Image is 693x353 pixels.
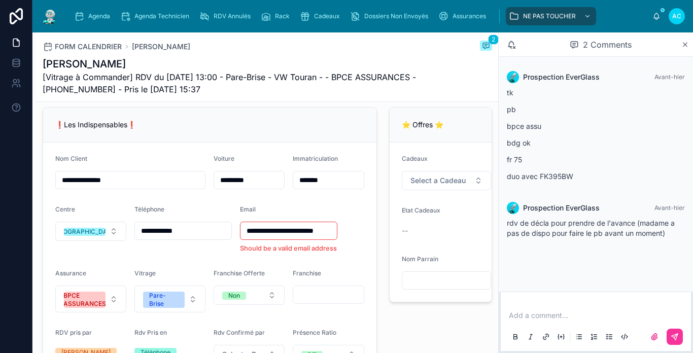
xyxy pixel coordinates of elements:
span: Voiture [214,155,234,162]
span: RDV Annulés [214,12,251,20]
button: Select Button [402,171,491,190]
span: Avant-hier [654,204,685,211]
div: scrollable content [67,5,652,27]
p: fr 75 [507,154,685,165]
span: ❗Les Indispensables❗ [55,120,136,129]
span: rdv de décla pour prendre de l'avance (madame a pas de dispo pour faire le pb avant un moment) [507,219,675,237]
h1: [PERSON_NAME] [43,57,416,71]
div: Non [228,292,240,300]
span: Dossiers Non Envoyés [364,12,428,20]
span: Rack [275,12,290,20]
span: Vitrage [134,269,156,277]
span: 2 Comments [583,39,632,51]
div: Pare-Brise [149,292,179,308]
span: Franchise [293,269,321,277]
span: ⭐ Offres ⭐ [402,120,443,129]
a: Agenda Technicien [117,7,196,25]
a: Cadeaux [297,7,347,25]
span: Immatriculation [293,155,338,162]
button: 2 [480,41,492,53]
a: Dossiers Non Envoyés [347,7,435,25]
img: App logo [41,8,59,24]
span: Centre [55,205,75,213]
p: bdg ok [507,137,685,148]
a: [PERSON_NAME] [132,42,190,52]
a: NE PAS TOUCHER [506,7,596,25]
span: -- [402,226,408,236]
li: Should be a valid email address [240,244,337,253]
a: Agenda [71,7,117,25]
a: RDV Annulés [196,7,258,25]
span: Prospection EverGlass [523,72,600,82]
span: Présence Ratio [293,329,336,336]
span: AC [672,12,681,20]
span: Téléphone [134,205,164,213]
a: Assurances [435,7,493,25]
span: Agenda Technicien [134,12,189,20]
span: Email [240,205,256,213]
div: [GEOGRAPHIC_DATA] [53,228,117,236]
span: Franchise Offerte [214,269,265,277]
span: Rdv Pris en [134,329,167,336]
span: Cadeaux [402,155,428,162]
p: duo avec FK395BW [507,171,685,182]
span: Cadeaux [314,12,340,20]
p: tk [507,87,685,98]
div: BPCE ASSURANCES [63,292,106,308]
span: Avant-hier [654,73,685,81]
span: Etat Cadeaux [402,206,440,214]
button: Select Button [214,286,285,305]
span: Assurance [55,269,86,277]
span: Nom Client [55,155,87,162]
span: Select a Cadeau [410,175,466,186]
span: [Vitrage à Commander] RDV du [DATE] 13:00 - Pare-Brise - VW Touran - - BPCE ASSURANCES - [PHONE_N... [43,71,416,95]
p: pb [507,104,685,115]
span: 2 [488,34,499,45]
span: FORM CALENDRIER [55,42,122,52]
span: Assurances [453,12,486,20]
span: Agenda [88,12,110,20]
button: Select Button [134,286,205,312]
button: Select Button [55,222,126,241]
p: bpce assu [507,121,685,131]
a: Rack [258,7,297,25]
span: Nom Parrain [402,255,438,263]
span: Rdv Confirmé par [214,329,265,336]
span: RDV pris par [55,329,92,336]
button: Select Button [55,286,126,312]
span: NE PAS TOUCHER [523,12,576,20]
a: FORM CALENDRIER [43,42,122,52]
span: Prospection EverGlass [523,203,600,213]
